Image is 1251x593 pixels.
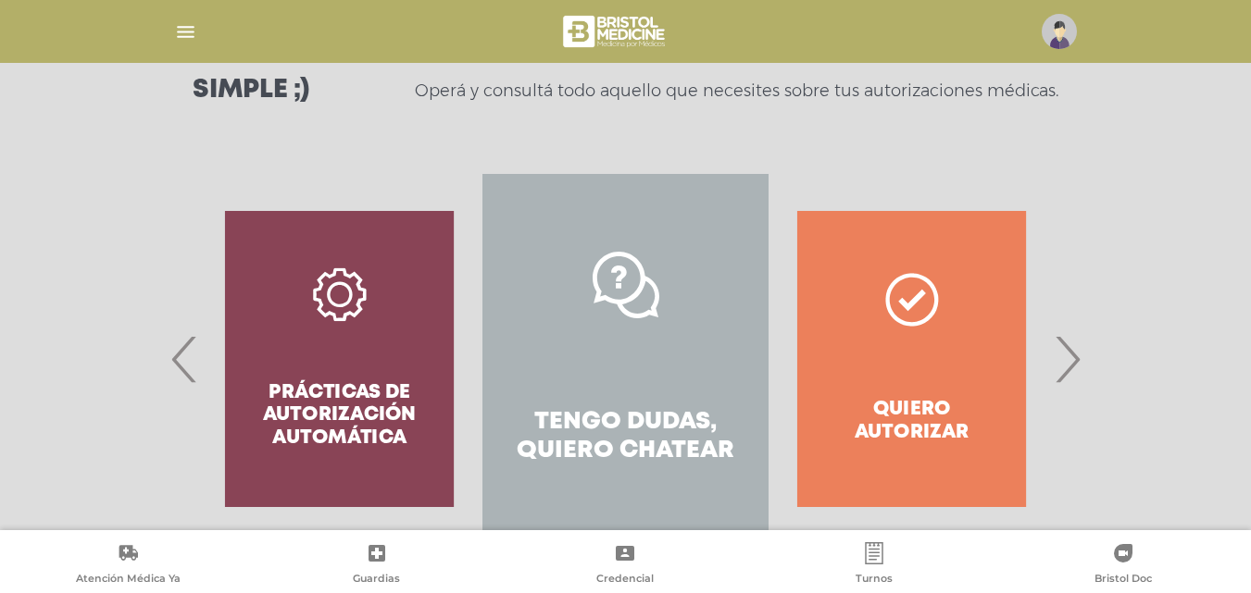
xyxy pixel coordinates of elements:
[174,20,197,43] img: Cober_menu-lines-white.svg
[4,542,253,589] a: Atención Médica Ya
[750,542,999,589] a: Turnos
[856,572,893,588] span: Turnos
[353,572,400,588] span: Guardias
[516,408,735,465] h4: Tengo dudas, quiero chatear
[253,542,502,589] a: Guardias
[1049,309,1085,409] span: Next
[998,542,1247,589] a: Bristol Doc
[596,572,654,588] span: Credencial
[560,9,670,54] img: bristol-medicine-blanco.png
[76,572,181,588] span: Atención Médica Ya
[501,542,750,589] a: Credencial
[193,78,309,104] h3: Simple ;)
[167,309,203,409] span: Previous
[1042,14,1077,49] img: profile-placeholder.svg
[1095,572,1152,588] span: Bristol Doc
[415,80,1058,102] p: Operá y consultá todo aquello que necesites sobre tus autorizaciones médicas.
[482,174,769,544] a: Tengo dudas, quiero chatear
